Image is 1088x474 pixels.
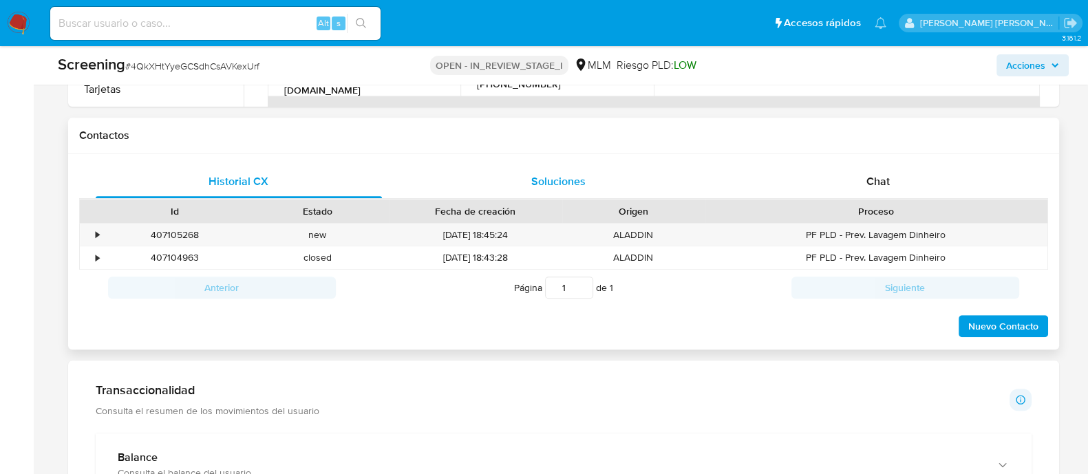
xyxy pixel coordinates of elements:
[1061,32,1081,43] span: 3.161.2
[531,173,586,189] span: Soluciones
[674,57,696,73] span: LOW
[268,96,1040,129] th: Verificación y cumplimiento
[246,246,389,269] div: closed
[430,56,568,75] p: OPEN - IN_REVIEW_STAGE_I
[347,14,375,33] button: search-icon
[96,251,100,264] div: •
[389,224,562,246] div: [DATE] 18:45:24
[562,246,705,269] div: ALADDIN
[920,17,1059,30] p: anamaria.arriagasanchez@mercadolibre.com.mx
[572,204,695,218] div: Origen
[114,228,237,241] div: 407105268
[108,277,336,299] button: Anterior
[209,173,268,189] span: Historial CX
[389,246,562,269] div: [DATE] 18:43:28
[714,204,1038,218] div: Proceso
[866,173,890,189] span: Chat
[705,246,1047,269] div: PF PLD - Prev. Lavagem Dinheiro
[125,59,259,73] span: # 4QkXHtYyeGCSdhCsAVKexUrf
[875,17,886,29] a: Notificaciones
[114,251,237,264] div: 407104963
[562,224,705,246] div: ALADDIN
[58,53,125,75] b: Screening
[114,204,237,218] div: Id
[610,281,613,294] span: 1
[705,224,1047,246] div: PF PLD - Prev. Lavagem Dinheiro
[968,316,1038,336] span: Nuevo Contacto
[318,17,329,30] span: Alt
[72,73,244,106] button: Tarjetas
[791,277,1019,299] button: Siguiente
[79,129,1048,142] h1: Contactos
[574,58,611,73] div: MLM
[1063,16,1078,30] a: Salir
[96,228,100,241] div: •
[784,16,861,30] span: Accesos rápidos
[477,78,561,90] p: [PHONE_NUMBER]
[50,14,381,32] input: Buscar usuario o caso...
[337,17,341,30] span: s
[959,315,1048,337] button: Nuevo Contacto
[1006,54,1045,76] span: Acciones
[256,204,379,218] div: Estado
[514,277,613,299] span: Página de
[246,224,389,246] div: new
[996,54,1069,76] button: Acciones
[398,204,553,218] div: Fecha de creación
[617,58,696,73] span: Riesgo PLD:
